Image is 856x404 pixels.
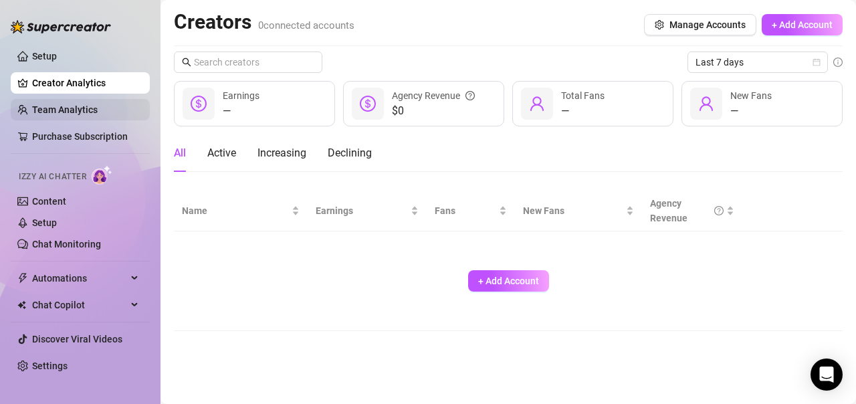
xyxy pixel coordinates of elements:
[32,51,57,62] a: Setup
[32,239,101,249] a: Chat Monitoring
[833,58,843,67] span: info-circle
[32,72,139,94] a: Creator Analytics
[32,196,66,207] a: Content
[392,88,475,103] div: Agency Revenue
[561,90,605,101] span: Total Fans
[762,14,843,35] button: + Add Account
[698,96,714,112] span: user
[258,19,354,31] span: 0 connected accounts
[561,103,605,119] div: —
[32,217,57,228] a: Setup
[223,90,259,101] span: Earnings
[465,88,475,103] span: question-circle
[223,103,259,119] div: —
[257,145,306,161] div: Increasing
[17,300,26,310] img: Chat Copilot
[468,270,549,292] button: + Add Account
[32,334,122,344] a: Discover Viral Videos
[32,131,128,142] a: Purchase Subscription
[730,103,772,119] div: —
[714,196,724,225] span: question-circle
[207,145,236,161] div: Active
[182,58,191,67] span: search
[191,96,207,112] span: dollar-circle
[427,191,515,231] th: Fans
[655,20,664,29] span: setting
[174,145,186,161] div: All
[730,90,772,101] span: New Fans
[669,19,746,30] span: Manage Accounts
[32,361,68,371] a: Settings
[811,359,843,391] div: Open Intercom Messenger
[650,196,724,225] div: Agency Revenue
[813,58,821,66] span: calendar
[515,191,642,231] th: New Fans
[92,165,112,185] img: AI Chatter
[529,96,545,112] span: user
[19,171,86,183] span: Izzy AI Chatter
[392,103,475,119] span: $0
[308,191,427,231] th: Earnings
[435,203,496,218] span: Fans
[32,268,127,289] span: Automations
[182,203,289,218] span: Name
[644,14,756,35] button: Manage Accounts
[17,273,28,284] span: thunderbolt
[316,203,408,218] span: Earnings
[194,55,304,70] input: Search creators
[174,9,354,35] h2: Creators
[32,294,127,316] span: Chat Copilot
[523,203,623,218] span: New Fans
[11,20,111,33] img: logo-BBDzfeDw.svg
[478,276,539,286] span: + Add Account
[174,191,308,231] th: Name
[772,19,833,30] span: + Add Account
[328,145,372,161] div: Declining
[695,52,820,72] span: Last 7 days
[32,104,98,115] a: Team Analytics
[360,96,376,112] span: dollar-circle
